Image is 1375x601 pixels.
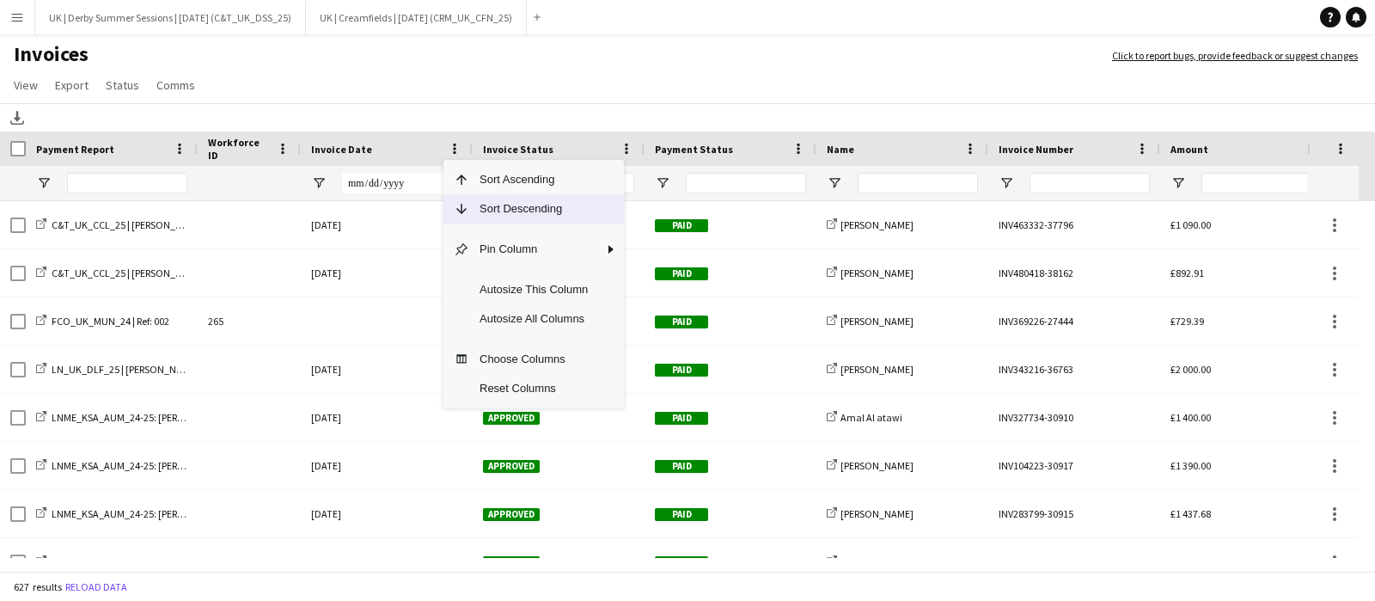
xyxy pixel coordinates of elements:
button: UK | Derby Summer Sessions | [DATE] (C&T_UK_DSS_25) [35,1,306,34]
span: Approved [483,460,540,473]
span: Workforce ID [208,136,270,162]
span: Invoice Status [483,143,553,156]
span: Paid [655,556,708,569]
a: C&T_UK_CCL_25 | [PERSON_NAME] [36,218,205,231]
span: £892.91 [1170,267,1204,279]
span: [PERSON_NAME] [840,459,914,472]
a: LNME_KSA_AUM_24-25: [PERSON_NAME] | [PERSON_NAME] [36,459,310,472]
span: Invoice Number [999,143,1073,156]
div: INV480418-38162 [988,249,1160,297]
span: Approved [483,556,540,569]
a: LNME_KSA_AUM_24-25: [PERSON_NAME] | [PERSON_NAME] [36,507,310,520]
span: Name [827,143,854,156]
div: INV326497-30912 [988,538,1160,586]
span: Paid [655,267,708,280]
span: £1 437.68 [1170,507,1211,520]
span: Approved [483,412,540,425]
div: [DATE] [301,249,473,297]
span: LNME_KSA_AUM_24-25: [PERSON_NAME] | [PERSON_NAME] [52,555,310,568]
div: INV327734-30910 [988,394,1160,441]
input: Name Filter Input [858,173,978,193]
span: Paid [655,412,708,425]
span: [PERSON_NAME] [840,267,914,279]
span: Reset Columns [469,374,598,403]
div: [DATE] [301,201,473,248]
button: Reload data [62,578,131,597]
div: 265 [198,297,301,345]
a: Status [99,74,146,96]
span: £729.39 [1170,315,1204,328]
span: View [14,77,38,93]
span: LN_UK_DLF_25 | [PERSON_NAME] | Advance Days [52,363,268,376]
button: Open Filter Menu [1170,175,1186,191]
span: £1 090.00 [1170,218,1211,231]
button: Open Filter Menu [655,175,670,191]
span: Paid [655,460,708,473]
a: LN_UK_DLF_25 | [PERSON_NAME] | Advance Days [36,363,268,376]
span: Comms [156,77,195,93]
a: View [7,74,45,96]
span: C&T_UK_CCL_25 | [PERSON_NAME] [52,267,205,279]
input: Payment Report Filter Input [67,173,187,193]
a: Comms [150,74,202,96]
div: INV283799-30915 [988,490,1160,537]
span: Pin Column [469,235,598,264]
span: Autosize This Column [469,275,598,304]
input: Invoice Date Filter Input [342,173,462,193]
a: Export [48,74,95,96]
span: £1 390.00 [1170,459,1211,472]
span: Amount [1170,143,1208,156]
span: Paid [655,219,708,232]
button: UK | Creamfields | [DATE] (CRM_UK_CFN_25) [306,1,527,34]
a: Click to report bugs, provide feedback or suggest changes [1112,48,1358,64]
span: Status [106,77,139,93]
a: FCO_UK_MUN_24 | Ref: 002 [36,315,169,328]
span: Autosize All Columns [469,304,598,334]
div: [DATE] [301,442,473,489]
div: INV463332-37796 [988,201,1160,248]
span: LNME_KSA_AUM_24-25: [PERSON_NAME] | [PERSON_NAME] [52,459,310,472]
div: [DATE] [301,538,473,586]
span: [PERSON_NAME] [840,315,914,328]
span: £1 400.00 [1170,411,1211,424]
span: Sort Descending [469,194,598,224]
span: FCO_UK_MUN_24 | Ref: 002 [52,315,169,328]
input: Amount Filter Input [1201,173,1322,193]
span: Export [55,77,89,93]
span: £1 400.00 [1170,555,1211,568]
span: [PERSON_NAME] [840,363,914,376]
span: [PERSON_NAME] [840,218,914,231]
div: INV343216-36763 [988,346,1160,393]
span: [PERSON_NAME] [840,507,914,520]
span: Paid [655,508,708,521]
div: INV369226-27444 [988,297,1160,345]
span: Payment Report [36,143,114,156]
span: £2 000.00 [1170,363,1211,376]
span: Sort Ascending [469,165,598,194]
span: Paid [655,316,708,328]
span: C&T_UK_CCL_25 | [PERSON_NAME] [52,218,205,231]
span: LNME_KSA_AUM_24-25: [PERSON_NAME] | [PERSON_NAME] [52,507,310,520]
span: Amal Al atawi [840,411,902,424]
div: [DATE] [301,346,473,393]
span: Choose Columns [469,345,598,374]
app-action-btn: Download [7,107,27,128]
button: Open Filter Menu [36,175,52,191]
button: Open Filter Menu [827,175,842,191]
span: Approved [483,508,540,521]
div: INV104223-30917 [988,442,1160,489]
span: Payment Status [655,143,733,156]
span: [PERSON_NAME] [840,555,914,568]
div: [DATE] [301,490,473,537]
span: Invoice Date [311,143,372,156]
div: [DATE] [301,394,473,441]
div: Column Menu [443,160,624,408]
button: Open Filter Menu [311,175,327,191]
a: LNME_KSA_AUM_24-25: [PERSON_NAME] | Amal Al Atawi [36,411,299,424]
span: LNME_KSA_AUM_24-25: [PERSON_NAME] | Amal Al Atawi [52,411,299,424]
a: LNME_KSA_AUM_24-25: [PERSON_NAME] | [PERSON_NAME] [36,555,310,568]
a: C&T_UK_CCL_25 | [PERSON_NAME] [36,267,205,279]
button: Open Filter Menu [999,175,1014,191]
span: Paid [655,364,708,377]
input: Invoice Number Filter Input [1030,173,1150,193]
